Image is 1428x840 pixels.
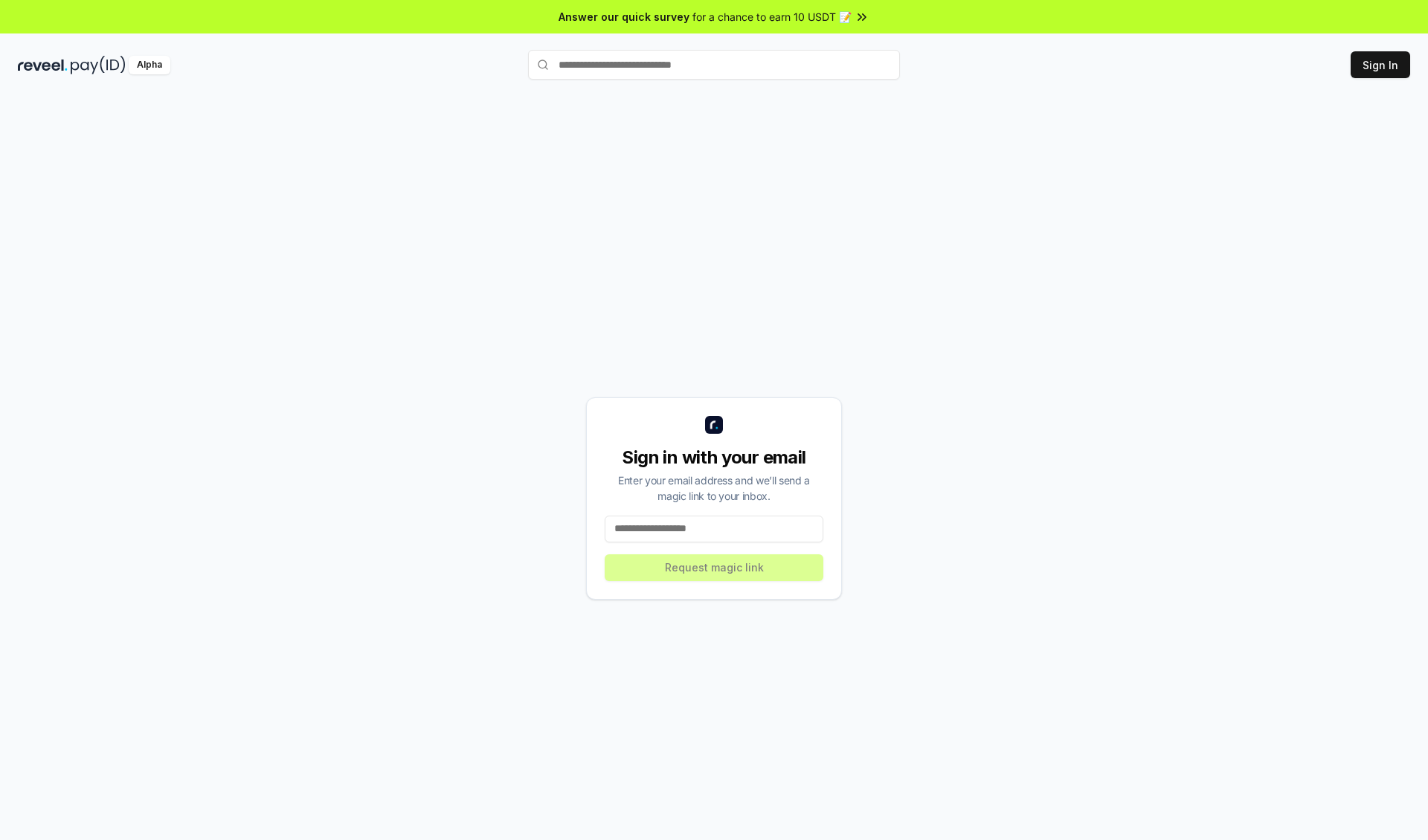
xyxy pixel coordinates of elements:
span: Answer our quick survey [559,9,689,25]
button: Sign In [1351,51,1410,78]
img: logo_small [705,416,723,434]
div: Sign in with your email [605,446,823,469]
img: pay_id [71,56,126,74]
img: reveel_dark [18,56,68,74]
div: Enter your email address and we’ll send a magic link to your inbox. [605,472,823,504]
span: for a chance to earn 10 USDT 📝 [692,9,852,25]
div: Alpha [129,56,170,74]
